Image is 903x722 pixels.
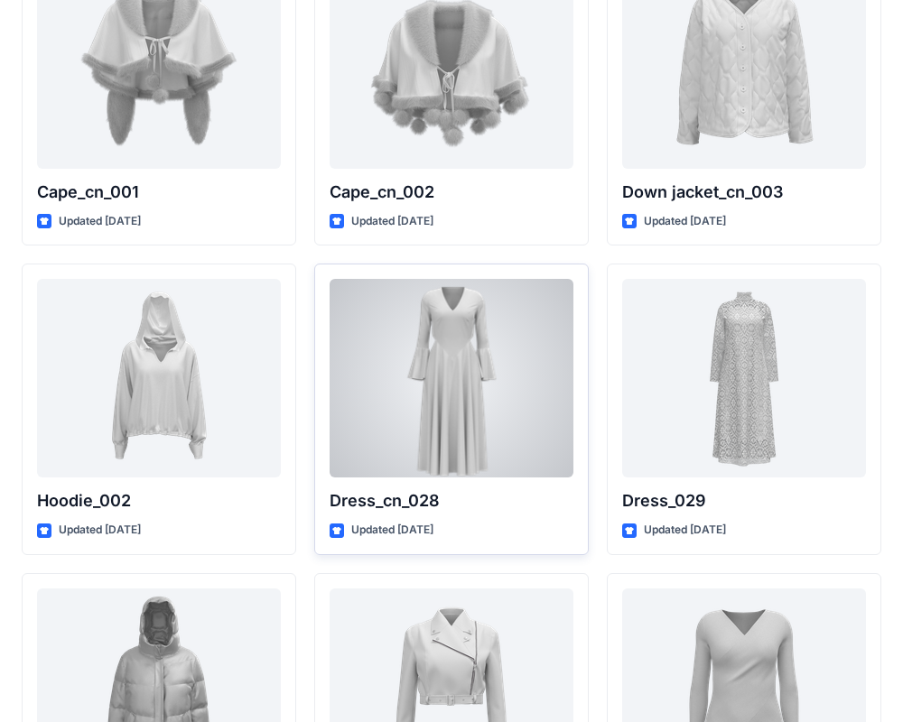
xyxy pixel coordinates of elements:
p: Updated [DATE] [351,212,433,231]
p: Updated [DATE] [351,521,433,540]
a: Dress_029 [622,279,866,477]
p: Cape_cn_002 [330,180,573,205]
p: Down jacket_cn_003 [622,180,866,205]
a: Dress_cn_028 [330,279,573,477]
p: Dress_029 [622,488,866,514]
p: Dress_cn_028 [330,488,573,514]
p: Updated [DATE] [59,212,141,231]
p: Updated [DATE] [644,521,726,540]
p: Cape_cn_001 [37,180,281,205]
a: Hoodie_002 [37,279,281,477]
p: Updated [DATE] [644,212,726,231]
p: Updated [DATE] [59,521,141,540]
p: Hoodie_002 [37,488,281,514]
